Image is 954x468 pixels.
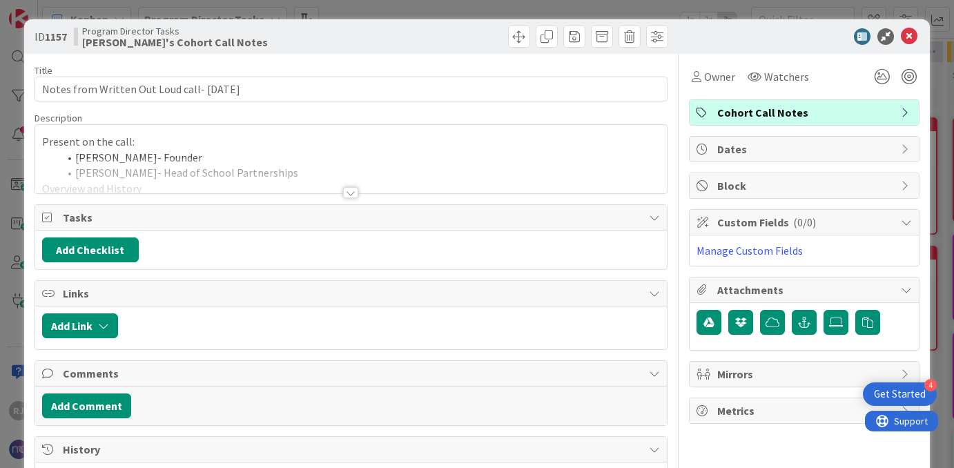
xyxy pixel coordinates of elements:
div: Get Started [874,387,926,401]
div: Open Get Started checklist, remaining modules: 4 [863,382,937,406]
span: Support [29,2,63,19]
span: Owner [704,68,735,85]
span: Custom Fields [717,214,894,231]
span: Mirrors [717,366,894,382]
label: Title [35,64,52,77]
span: Attachments [717,282,894,298]
span: Cohort Call Notes [717,104,894,121]
span: History [63,441,643,458]
span: Block [717,177,894,194]
b: [PERSON_NAME]'s Cohort Call Notes [82,37,268,48]
span: Program Director Tasks [82,26,268,37]
span: Tasks [63,209,643,226]
b: 1157 [45,30,67,43]
button: Add Checklist [42,237,139,262]
div: 4 [924,379,937,391]
span: Links [63,285,643,302]
span: Watchers [764,68,809,85]
li: [PERSON_NAME]- Founder [59,150,661,166]
span: Metrics [717,402,894,419]
a: Manage Custom Fields [697,244,803,257]
button: Add Link [42,313,118,338]
input: type card name here... [35,77,668,101]
span: Dates [717,141,894,157]
button: Add Comment [42,393,131,418]
span: ( 0/0 ) [793,215,816,229]
p: Present on the call: [42,134,661,150]
span: Description [35,112,82,124]
span: ID [35,28,67,45]
span: Comments [63,365,643,382]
